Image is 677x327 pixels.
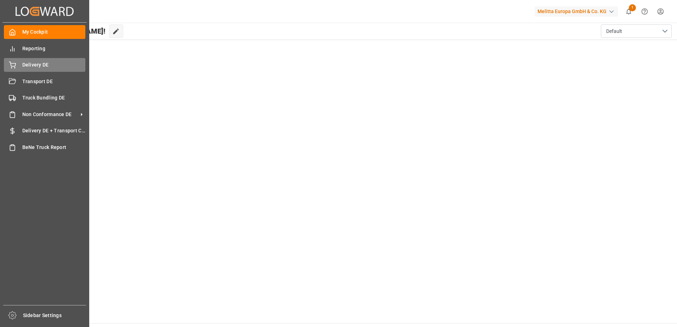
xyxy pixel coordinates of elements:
a: Delivery DE + Transport Cost [4,124,85,138]
span: My Cockpit [22,28,86,36]
a: BeNe Truck Report [4,140,85,154]
span: Default [606,28,622,35]
span: Sidebar Settings [23,312,86,319]
span: BeNe Truck Report [22,144,86,151]
a: Truck Bundling DE [4,91,85,105]
span: Delivery DE [22,61,86,69]
span: Hello [PERSON_NAME]! [29,24,106,38]
span: Transport DE [22,78,86,85]
span: Truck Bundling DE [22,94,86,102]
button: open menu [601,24,672,38]
a: My Cockpit [4,25,85,39]
span: Delivery DE + Transport Cost [22,127,86,134]
a: Reporting [4,41,85,55]
span: Non Conformance DE [22,111,78,118]
a: Delivery DE [4,58,85,72]
a: Transport DE [4,74,85,88]
span: Reporting [22,45,86,52]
